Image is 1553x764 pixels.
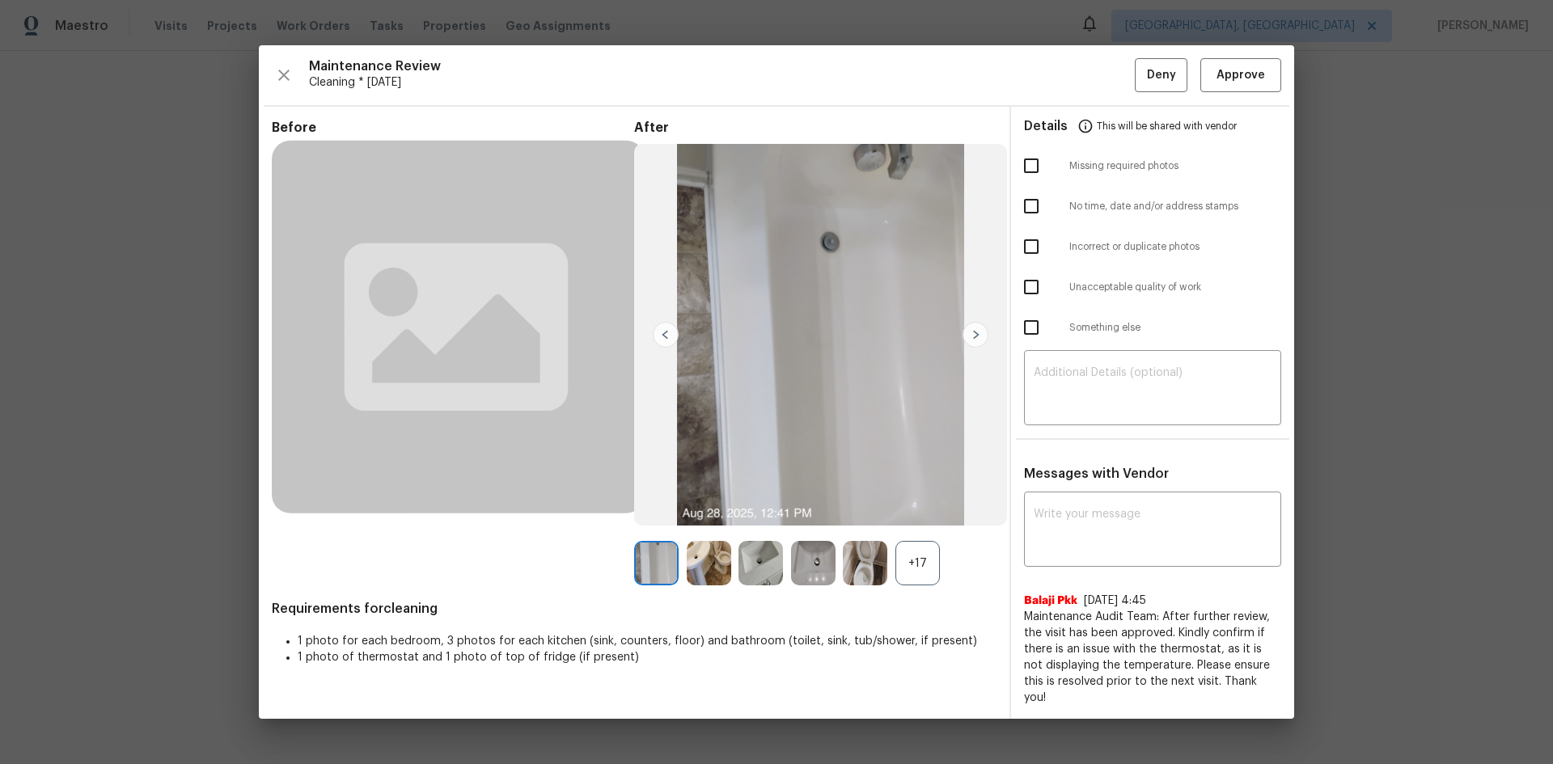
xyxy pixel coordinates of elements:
[1011,186,1294,226] div: No time, date and/or address stamps
[1069,200,1281,213] span: No time, date and/or address stamps
[1200,58,1281,93] button: Approve
[653,322,679,348] img: left-chevron-button-url
[634,120,997,136] span: After
[309,74,1135,91] span: Cleaning * [DATE]
[895,541,940,585] div: +17
[1097,107,1237,146] span: This will be shared with vendor
[1069,321,1281,335] span: Something else
[1069,281,1281,294] span: Unacceptable quality of work
[309,58,1135,74] span: Maintenance Review
[963,322,988,348] img: right-chevron-button-url
[1024,609,1281,706] span: Maintenance Audit Team: After further review, the visit has been approved. Kindly confirm if ther...
[1011,146,1294,186] div: Missing required photos
[1217,65,1265,86] span: Approve
[1024,467,1169,480] span: Messages with Vendor
[1084,595,1146,606] span: [DATE] 4:45
[1011,307,1294,348] div: Something else
[298,649,997,665] li: 1 photo of thermostat and 1 photo of top of fridge (if present)
[1135,58,1187,93] button: Deny
[1069,240,1281,254] span: Incorrect or duplicate photos
[1024,107,1068,146] span: Details
[1024,593,1077,609] span: Balaji Pkk
[1011,267,1294,307] div: Unacceptable quality of work
[272,120,634,136] span: Before
[1011,226,1294,267] div: Incorrect or duplicate photos
[1147,65,1176,86] span: Deny
[272,601,997,617] span: Requirements for cleaning
[1069,159,1281,173] span: Missing required photos
[298,633,997,649] li: 1 photo for each bedroom, 3 photos for each kitchen (sink, counters, floor) and bathroom (toilet,...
